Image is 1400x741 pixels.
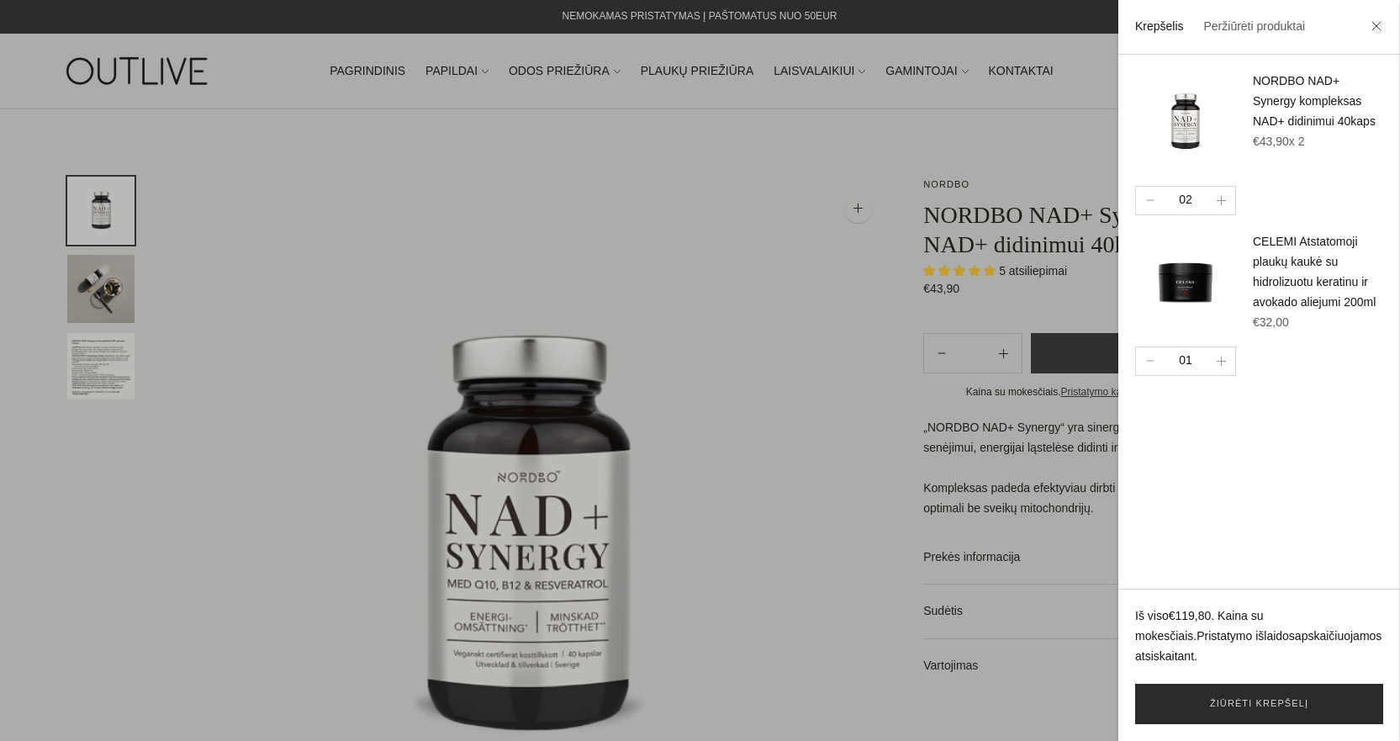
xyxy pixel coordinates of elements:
[1135,19,1184,33] a: Krepšelis
[1135,606,1383,667] p: Iš viso . Kaina su mokesčiais. apskaičiuojamos atsiskaitant.
[1135,684,1383,724] a: Žiūrėti krepšelį
[1169,609,1212,622] span: €119,80
[1203,19,1305,33] a: Peržiūrėti produktai
[1253,74,1376,128] a: NORDBO NAD+ Synergy kompleksas NAD+ didinimui 40kaps
[1197,629,1295,643] a: Pristatymo išlaidos
[1135,232,1236,333] img: celemi-supreme-repair-outlive_200x.png
[1135,71,1236,172] img: nordbo-nad-synergy-outlive_1_200x.png
[1253,135,1305,148] span: €43,90
[1289,135,1305,148] span: x 2
[1172,192,1199,209] div: 02
[1253,235,1376,309] a: CELEMI Atstatomoji plaukų kaukė su hidrolizuotu keratinu ir avokado aliejumi 200ml
[1253,315,1289,329] span: €32,00
[1172,352,1199,370] div: 01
